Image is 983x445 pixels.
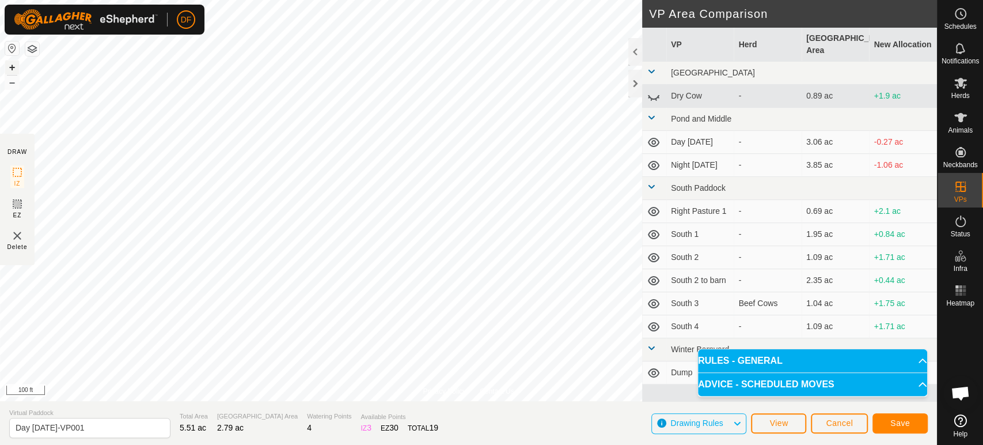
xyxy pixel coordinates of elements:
h2: VP Area Comparison [649,7,937,21]
a: Contact Us [480,386,514,397]
span: 2.79 ac [217,423,244,432]
th: [GEOGRAPHIC_DATA] Area [802,28,870,62]
td: South 1 [666,223,734,246]
th: VP [666,28,734,62]
div: - [738,274,797,286]
td: 0.69 ac [802,200,870,223]
div: - [738,205,797,217]
p-accordion-header: RULES - GENERAL [698,349,927,372]
td: Right Pasture 1 [666,200,734,223]
span: Available Points [360,412,438,422]
span: Pond and Middle [671,114,731,123]
div: - [738,136,797,148]
div: - [738,251,797,263]
span: Help [953,431,967,438]
span: DF [181,14,192,26]
div: DRAW [7,148,27,156]
span: Herds [951,92,969,99]
td: 1.09 ac [802,315,870,338]
button: Save [872,413,928,433]
td: +1.75 ac [869,292,937,315]
a: Privacy Policy [423,386,466,397]
span: IZ [14,179,21,188]
td: Dry Cow [666,85,734,108]
td: South 2 to barn [666,269,734,292]
th: New Allocation [869,28,937,62]
span: EZ [13,211,22,220]
img: Gallagher Logo [14,9,158,30]
span: Animals [948,127,973,134]
span: RULES - GENERAL [698,356,783,365]
span: 30 [389,423,398,432]
p-accordion-header: ADVICE - SCHEDULED MOVES [698,373,927,396]
td: 1.95 ac [802,223,870,246]
td: 0.89 ac [802,85,870,108]
td: Day [DATE] [666,131,734,154]
span: 19 [429,423,438,432]
span: [GEOGRAPHIC_DATA] [671,68,755,77]
a: Help [938,410,983,442]
div: Beef Cows [738,297,797,310]
td: 1.04 ac [802,292,870,315]
span: Save [890,418,910,428]
td: 3.85 ac [802,154,870,177]
div: Open chat [943,376,978,410]
div: - [738,320,797,333]
span: Notifications [942,58,979,65]
span: South Paddock [671,183,726,193]
td: +1.9 ac [869,85,937,108]
td: +0.84 ac [869,223,937,246]
td: -0.27 ac [869,131,937,154]
img: VP [10,229,24,243]
span: Virtual Paddock [9,408,170,418]
td: Night [DATE] [666,154,734,177]
span: ADVICE - SCHEDULED MOVES [698,380,834,389]
td: 2.35 ac [802,269,870,292]
span: View [769,418,788,428]
span: 4 [307,423,312,432]
td: South 4 [666,315,734,338]
td: 3.06 ac [802,131,870,154]
td: -1.06 ac [869,154,937,177]
td: +1.71 ac [869,246,937,269]
td: +2.1 ac [869,200,937,223]
span: Winter Barnyard [671,345,729,354]
span: Watering Points [307,412,351,421]
button: Map Layers [25,42,39,56]
button: View [751,413,806,433]
span: Delete [7,243,28,251]
button: + [5,61,19,74]
div: TOTAL [408,422,438,434]
span: Neckbands [943,161,977,168]
span: 5.51 ac [180,423,206,432]
div: EZ [381,422,398,434]
button: – [5,76,19,89]
td: South 2 [666,246,734,269]
td: South 3 [666,292,734,315]
span: Drawing Rules [670,418,723,428]
div: IZ [360,422,371,434]
span: Schedules [944,23,976,30]
th: Herd [734,28,802,62]
span: [GEOGRAPHIC_DATA] Area [217,412,298,421]
td: +1.71 ac [869,315,937,338]
button: Cancel [811,413,868,433]
span: Infra [953,265,967,272]
div: - [738,228,797,240]
td: Dump [666,361,734,384]
span: Status [950,231,970,237]
span: 3 [367,423,371,432]
td: +0.44 ac [869,269,937,292]
span: Total Area [180,412,208,421]
span: Heatmap [946,300,974,307]
span: VPs [954,196,966,203]
span: Cancel [826,418,853,428]
button: Reset Map [5,42,19,55]
td: 1.09 ac [802,246,870,269]
div: - [738,159,797,171]
div: - [738,90,797,102]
